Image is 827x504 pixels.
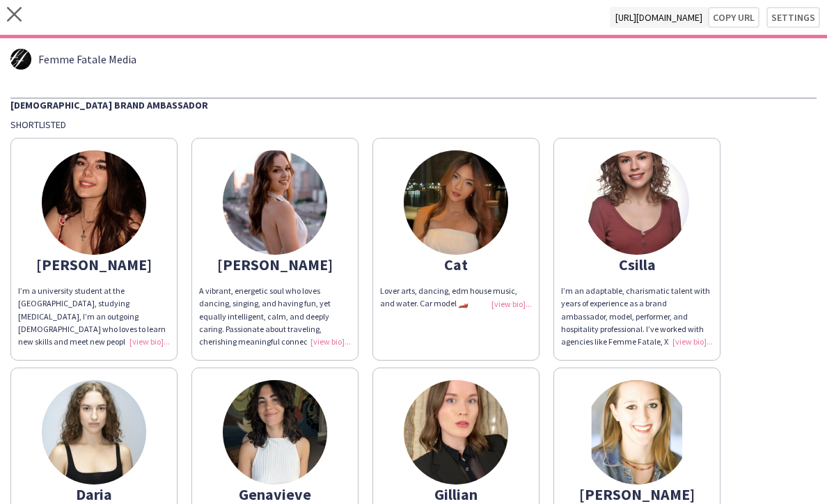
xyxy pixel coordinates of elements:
img: thumb-1d5e92f9-4f15-4484-a717-e9daa625263f.jpg [404,150,508,255]
button: Copy url [708,7,759,28]
div: Gillian [380,488,532,501]
div: Shortlisted [10,118,817,131]
div: Genavieve [199,488,351,501]
img: thumb-348f6e32-d259-4156-bd3a-4c7a5a998305.jpg [223,150,327,255]
div: [PERSON_NAME] [199,258,351,271]
img: thumb-686ed2b01dae5.jpeg [404,380,508,485]
div: Csilla [561,258,713,271]
div: Lover arts, dancing, edm house music, and water. Car model 🏎️ [380,285,532,310]
div: I’m an adaptable, charismatic talent with years of experience as a brand ambassador, model, perfo... [561,285,713,348]
div: Cat [380,258,532,271]
div: A vibrant, energetic soul who loves dancing, singing, and having fun, yet equally intelligent, ca... [199,285,351,348]
img: thumb-707bfd96-8c97-4d8d-97cd-3f6696379061.jpg [223,380,327,485]
span: [URL][DOMAIN_NAME] [610,7,708,28]
img: thumb-526dc572-1bf3-40d4-a38a-5d3a078f091f.jpg [585,150,689,255]
div: [PERSON_NAME] [18,258,170,271]
button: Settings [766,7,820,28]
div: I’m a university student at the [GEOGRAPHIC_DATA], studying [MEDICAL_DATA], I’m an outgoing [DEMO... [18,285,170,348]
div: Daria [18,488,170,501]
div: [PERSON_NAME] [561,488,713,501]
img: thumb-5d261e8036265.jpg [10,49,31,70]
img: thumb-d65a1967-f3a1-4f5c-9580-5bc572cacd46.jpg [42,150,146,255]
img: thumb-0bddb9f4-0717-463c-9bb9-10a485439a99.jpg [585,380,689,485]
div: [DEMOGRAPHIC_DATA] Brand Ambassador [10,97,817,111]
img: thumb-3157f910-9e2d-4c32-8783-603d31bf17dd.jpg [42,380,146,485]
span: Femme Fatale Media [38,53,136,65]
